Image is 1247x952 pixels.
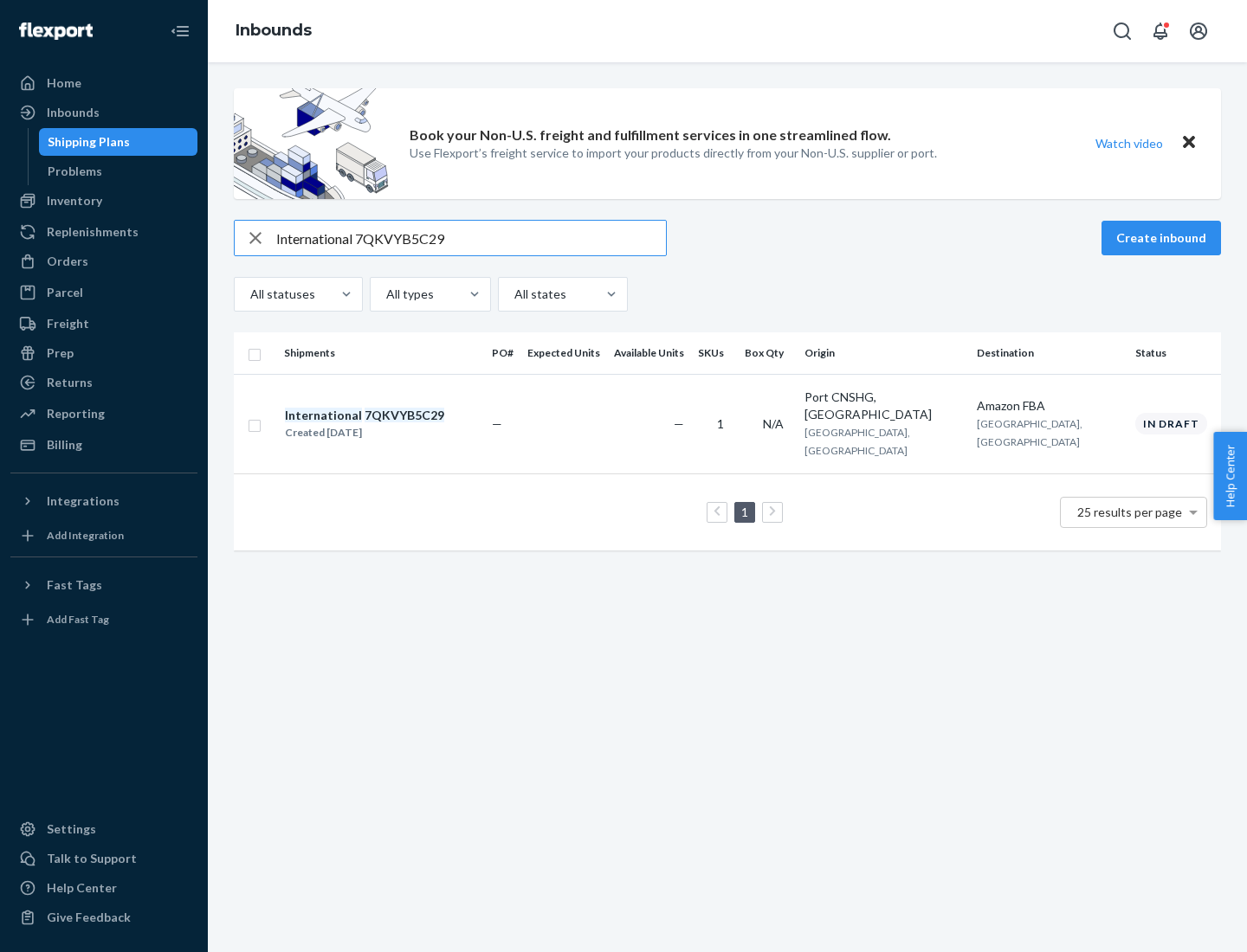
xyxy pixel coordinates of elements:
[10,248,197,275] a: Orders
[1178,131,1200,156] button: Close
[10,815,197,843] a: Settings
[47,315,89,332] div: Freight
[365,408,444,422] em: 7QKVYB5C29
[1105,14,1140,48] button: Open Search Box
[674,416,684,431] span: —
[277,332,485,374] th: Shipments
[492,416,502,431] span: —
[410,125,891,145] p: Book your Non-U.S. freight and fulfillment services in one streamlined flow.
[1084,131,1174,156] button: Watch video
[10,218,197,246] a: Replenishments
[10,69,197,97] a: Home
[10,339,197,367] a: Prep
[1181,14,1216,48] button: Open account menu
[10,487,197,515] button: Integrations
[1102,221,1221,255] button: Create inbound
[47,192,102,209] div: Inventory
[410,145,937,162] p: Use Flexport’s freight service to import your products directly from your Non-U.S. supplier or port.
[47,74,81,92] div: Home
[763,416,784,431] span: N/A
[47,909,131,926] div: Give Feedback
[1128,332,1221,374] th: Status
[10,845,197,872] a: Talk to Support
[10,522,197,550] a: Add Integration
[10,874,197,902] a: Help Center
[10,187,197,215] a: Inventory
[804,426,910,457] span: [GEOGRAPHIC_DATA], [GEOGRAPHIC_DATA]
[47,284,83,301] div: Parcel
[47,436,82,453] div: Billing
[1077,505,1182,519] span: 25 results per page
[47,492,120,510] div: Integrations
[10,400,197,428] a: Reporting
[804,389,963,423] div: Port CNSHG, [GEOGRAPHIC_DATA]
[738,505,752,519] a: Page 1 is your current page
[47,528,124,543] div: Add Integration
[10,99,197,126] a: Inbounds
[977,417,1082,448] span: [GEOGRAPHIC_DATA], [GEOGRAPHIC_DATA]
[1143,14,1178,48] button: Open notifications
[249,286,250,303] input: All statuses
[1135,413,1207,434] div: In draft
[285,408,362,422] em: International
[47,374,93,391] div: Returns
[1213,432,1247,520] button: Help Center
[48,163,102,180] div: Problems
[520,332,607,374] th: Expected Units
[236,21,312,40] a: Inbounds
[977,397,1121,415] div: Amazon FBA
[47,223,139,241] div: Replenishments
[47,850,137,867] div: Talk to Support
[285,424,444,441] div: Created [DATE]
[39,128,198,156] a: Shipping Plans
[47,576,102,594] div: Fast Tags
[717,416,724,431] span: 1
[276,221,666,255] input: Search inbounds by name, destination, msku...
[47,344,74,362] div: Prep
[607,332,691,374] th: Available Units
[19,23,93,40] img: Flexport logo
[47,820,96,838] div: Settings
[222,6,326,56] ol: breadcrumbs
[10,369,197,396] a: Returns
[10,571,197,599] button: Fast Tags
[384,286,386,303] input: All types
[48,133,130,151] div: Shipping Plans
[970,332,1128,374] th: Destination
[10,431,197,459] a: Billing
[47,104,100,121] div: Inbounds
[47,879,117,897] div: Help Center
[10,606,197,634] a: Add Fast Tag
[47,612,109,627] div: Add Fast Tag
[513,286,514,303] input: All states
[10,279,197,306] a: Parcel
[39,158,198,185] a: Problems
[691,332,738,374] th: SKUs
[10,310,197,338] a: Freight
[738,332,798,374] th: Box Qty
[10,904,197,931] button: Give Feedback
[485,332,520,374] th: PO#
[47,253,88,270] div: Orders
[163,14,197,48] button: Close Navigation
[47,405,105,422] div: Reporting
[798,332,970,374] th: Origin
